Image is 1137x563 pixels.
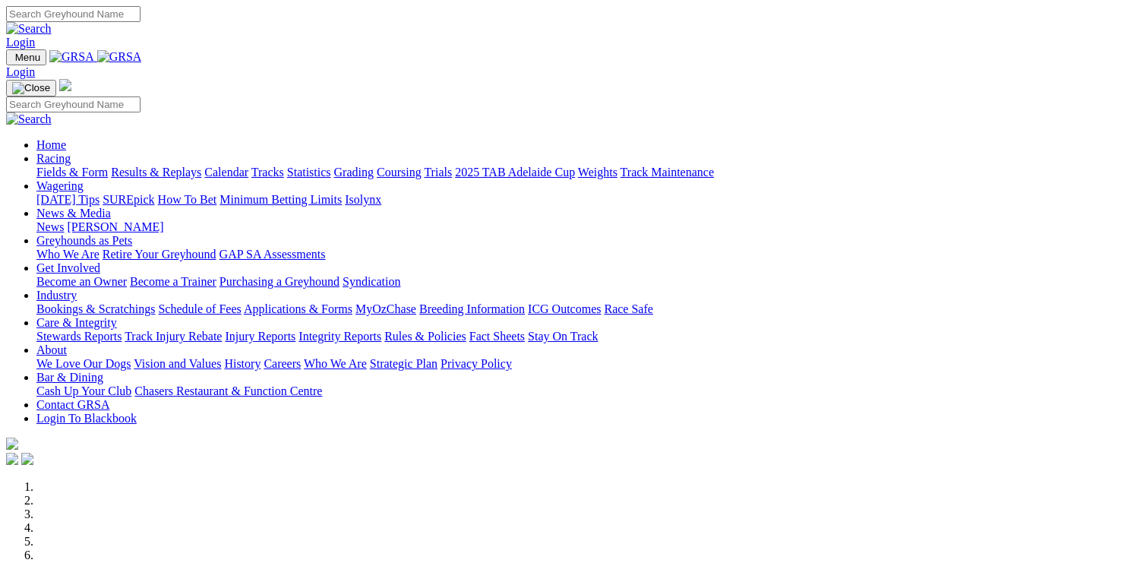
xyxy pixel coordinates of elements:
a: Become an Owner [36,275,127,288]
a: Fact Sheets [469,330,525,343]
a: Careers [264,357,301,370]
div: Care & Integrity [36,330,1131,343]
button: Toggle navigation [6,49,46,65]
a: Weights [578,166,617,179]
div: News & Media [36,220,1131,234]
a: Get Involved [36,261,100,274]
a: Injury Reports [225,330,295,343]
a: Wagering [36,179,84,192]
div: Industry [36,302,1131,316]
a: Coursing [377,166,422,179]
a: Login [6,36,35,49]
a: Contact GRSA [36,398,109,411]
img: GRSA [49,50,94,64]
a: Applications & Forms [244,302,352,315]
div: Wagering [36,193,1131,207]
a: Minimum Betting Limits [220,193,342,206]
button: Toggle navigation [6,80,56,96]
img: facebook.svg [6,453,18,465]
img: twitter.svg [21,453,33,465]
a: Cash Up Your Club [36,384,131,397]
a: Bar & Dining [36,371,103,384]
a: 2025 TAB Adelaide Cup [455,166,575,179]
a: Rules & Policies [384,330,466,343]
a: Breeding Information [419,302,525,315]
a: ICG Outcomes [528,302,601,315]
span: Menu [15,52,40,63]
img: GRSA [97,50,142,64]
a: Become a Trainer [130,275,216,288]
img: Search [6,112,52,126]
a: News & Media [36,207,111,220]
a: Industry [36,289,77,302]
input: Search [6,96,141,112]
a: Schedule of Fees [158,302,241,315]
a: Bookings & Scratchings [36,302,155,315]
a: GAP SA Assessments [220,248,326,261]
a: Track Injury Rebate [125,330,222,343]
a: Who We Are [304,357,367,370]
a: Who We Are [36,248,99,261]
a: Trials [424,166,452,179]
img: logo-grsa-white.png [59,79,71,91]
a: Strategic Plan [370,357,437,370]
a: About [36,343,67,356]
a: Greyhounds as Pets [36,234,132,247]
a: Isolynx [345,193,381,206]
a: Care & Integrity [36,316,117,329]
a: History [224,357,261,370]
a: Track Maintenance [621,166,714,179]
a: Race Safe [604,302,652,315]
a: [DATE] Tips [36,193,99,206]
a: Stewards Reports [36,330,122,343]
img: logo-grsa-white.png [6,438,18,450]
a: Home [36,138,66,151]
a: [PERSON_NAME] [67,220,163,233]
input: Search [6,6,141,22]
a: Racing [36,152,71,165]
a: Vision and Values [134,357,221,370]
a: SUREpick [103,193,154,206]
div: Get Involved [36,275,1131,289]
a: Tracks [251,166,284,179]
a: Stay On Track [528,330,598,343]
a: Retire Your Greyhound [103,248,216,261]
img: Search [6,22,52,36]
a: Calendar [204,166,248,179]
a: Privacy Policy [441,357,512,370]
a: Results & Replays [111,166,201,179]
a: News [36,220,64,233]
a: We Love Our Dogs [36,357,131,370]
img: Close [12,82,50,94]
a: Login To Blackbook [36,412,137,425]
a: Statistics [287,166,331,179]
a: Login [6,65,35,78]
a: Syndication [343,275,400,288]
a: How To Bet [158,193,217,206]
a: Purchasing a Greyhound [220,275,340,288]
a: Integrity Reports [298,330,381,343]
a: Chasers Restaurant & Function Centre [134,384,322,397]
a: MyOzChase [355,302,416,315]
div: Racing [36,166,1131,179]
div: Greyhounds as Pets [36,248,1131,261]
a: Grading [334,166,374,179]
a: Fields & Form [36,166,108,179]
div: Bar & Dining [36,384,1131,398]
div: About [36,357,1131,371]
